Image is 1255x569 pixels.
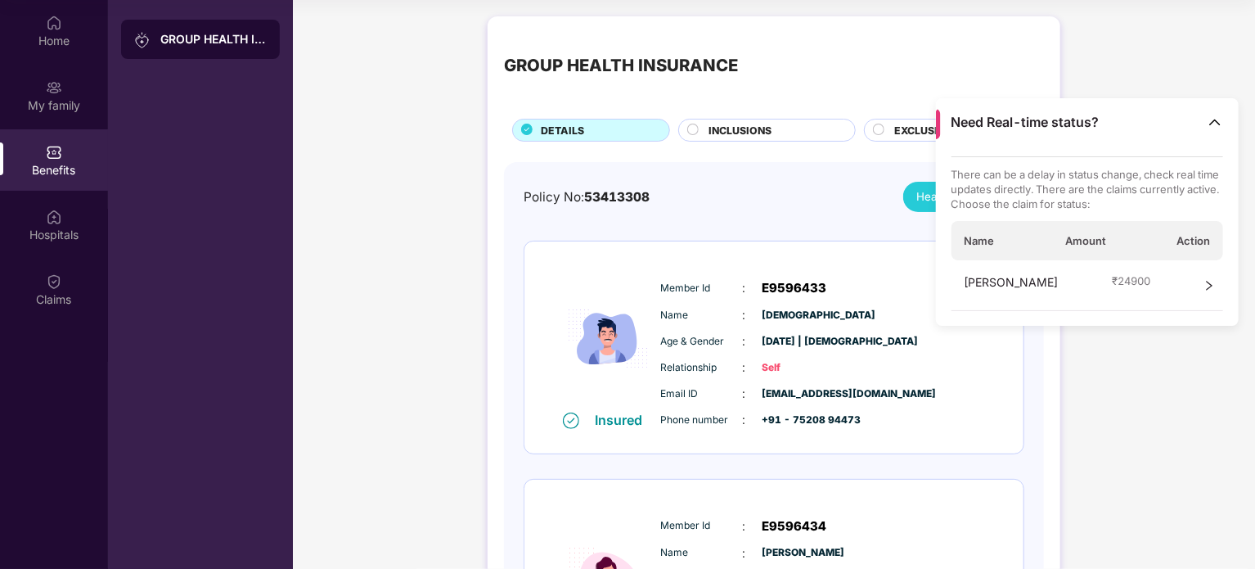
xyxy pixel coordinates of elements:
[762,278,827,298] span: E9596433
[743,306,746,324] span: :
[46,273,62,290] img: svg+xml;base64,PHN2ZyBpZD0iQ2xhaW0iIHhtbG5zPSJodHRwOi8vd3d3LnczLm9yZy8yMDAwL3N2ZyIgd2lkdGg9IjIwIi...
[661,386,743,402] span: Email ID
[563,413,579,429] img: svg+xml;base64,PHN2ZyB4bWxucz0iaHR0cDovL3d3dy53My5vcmcvMjAwMC9zdmciIHdpZHRoPSIxNiIgaGVpZ2h0PSIxNi...
[1207,114,1223,130] img: Toggle Icon
[661,518,743,534] span: Member Id
[661,281,743,296] span: Member Id
[762,308,844,323] span: [DEMOGRAPHIC_DATA]
[661,334,743,350] span: Age & Gender
[524,187,650,207] div: Policy No:
[916,188,978,205] span: Health Card
[708,123,771,138] span: INCLUSIONS
[951,167,1224,211] p: There can be a delay in status change, check real time updates directly. There are the claims cur...
[661,360,743,376] span: Relationship
[1112,273,1150,288] span: ₹ 24900
[1065,233,1106,248] span: Amount
[743,411,746,429] span: :
[559,266,657,411] img: icon
[46,144,62,160] img: svg+xml;base64,PHN2ZyBpZD0iQmVuZWZpdHMiIHhtbG5zPSJodHRwOi8vd3d3LnczLm9yZy8yMDAwL3N2ZyIgd2lkdGg9Ij...
[965,233,995,248] span: Name
[762,545,844,561] span: [PERSON_NAME]
[46,79,62,96] img: svg+xml;base64,PHN2ZyB3aWR0aD0iMjAiIGhlaWdodD0iMjAiIHZpZXdCb3g9IjAgMCAyMCAyMCIgZmlsbD0ibm9uZSIgeG...
[762,413,844,428] span: +91 - 75208 94473
[743,517,746,535] span: :
[584,189,650,205] span: 53413308
[596,412,653,428] div: Insured
[661,413,743,428] span: Phone number
[762,386,844,402] span: [EMAIL_ADDRESS][DOMAIN_NAME]
[762,360,844,376] span: Self
[1176,233,1210,248] span: Action
[762,517,827,536] span: E9596434
[160,31,267,47] div: GROUP HEALTH INSURANCE
[743,332,746,350] span: :
[541,123,584,138] span: DETAILS
[903,182,1024,212] button: Health Card
[743,385,746,403] span: :
[743,544,746,562] span: :
[951,114,1100,131] span: Need Real-time status?
[743,359,746,377] span: :
[743,279,746,297] span: :
[762,334,844,350] span: [DATE] | [DEMOGRAPHIC_DATA]
[504,52,738,79] div: GROUP HEALTH INSURANCE
[46,209,62,225] img: svg+xml;base64,PHN2ZyBpZD0iSG9zcGl0YWxzIiB4bWxucz0iaHR0cDovL3d3dy53My5vcmcvMjAwMC9zdmciIHdpZHRoPS...
[661,545,743,561] span: Name
[965,273,1059,298] span: [PERSON_NAME]
[1203,273,1215,298] span: right
[894,123,960,138] span: EXCLUSIONS
[661,308,743,323] span: Name
[46,15,62,31] img: svg+xml;base64,PHN2ZyBpZD0iSG9tZSIgeG1sbnM9Imh0dHA6Ly93d3cudzMub3JnLzIwMDAvc3ZnIiB3aWR0aD0iMjAiIG...
[134,32,151,48] img: svg+xml;base64,PHN2ZyB3aWR0aD0iMjAiIGhlaWdodD0iMjAiIHZpZXdCb3g9IjAgMCAyMCAyMCIgZmlsbD0ibm9uZSIgeG...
